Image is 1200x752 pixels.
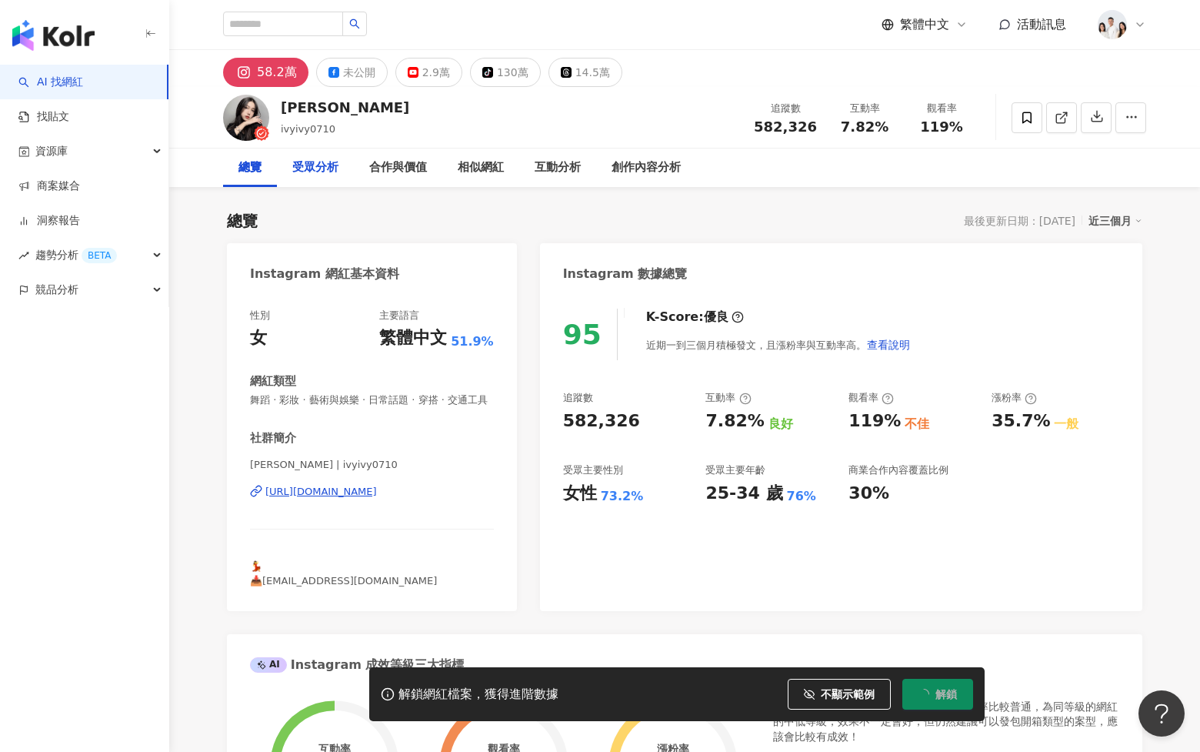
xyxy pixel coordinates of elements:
a: 找貼文 [18,109,69,125]
span: 舞蹈 · 彩妝 · 藝術與娛樂 · 日常話題 · 穿搭 · 交通工具 [250,393,494,407]
div: 582,326 [563,409,640,433]
div: K-Score : [646,309,744,326]
div: 73.2% [601,488,644,505]
div: 商業合作內容覆蓋比例 [848,463,948,477]
div: 女性 [563,482,597,506]
span: rise [18,250,29,261]
div: 良好 [768,416,793,433]
a: searchAI 找網紅 [18,75,83,90]
div: 創作內容分析 [612,159,681,177]
button: 查看說明 [866,329,911,360]
span: 51.9% [451,333,494,350]
span: 解鎖 [935,688,957,700]
span: 競品分析 [35,272,78,307]
a: 洞察報告 [18,213,80,229]
div: 30% [848,482,889,506]
div: 受眾分析 [292,159,338,177]
span: loading [918,687,931,700]
div: 總覽 [238,159,262,177]
div: 不佳 [905,416,929,433]
div: Instagram 數據總覽 [563,266,688,282]
span: 資源庫 [35,134,68,169]
div: 漲粉率 [992,391,1037,405]
img: KOL Avatar [223,95,269,141]
button: 14.5萬 [548,58,622,87]
div: 最後更新日期：[DATE] [964,215,1075,227]
div: 2.9萬 [422,62,450,83]
div: 近期一到三個月積極發文，且漲粉率與互動率高。 [646,329,911,360]
span: [PERSON_NAME] | ivyivy0710 [250,458,494,472]
a: 商案媒合 [18,179,80,194]
div: 解鎖網紅檔案，獲得進階數據 [398,687,558,703]
button: 130萬 [470,58,541,87]
div: 合作與價值 [369,159,427,177]
div: Instagram 網紅基本資料 [250,266,399,282]
div: 14.5萬 [575,62,610,83]
div: 女 [250,326,267,350]
div: 網紅類型 [250,373,296,389]
span: 💃 📥[EMAIL_ADDRESS][DOMAIN_NAME] [250,560,437,586]
div: 總覽 [227,210,258,232]
div: 優良 [704,309,728,326]
span: 不顯示範例 [821,688,875,700]
span: 7.82% [841,119,888,135]
div: 社群簡介 [250,430,296,446]
span: 活動訊息 [1017,17,1066,32]
div: 觀看率 [912,101,971,116]
button: 2.9萬 [395,58,462,87]
div: 7.82% [705,409,764,433]
div: 追蹤數 [563,391,593,405]
div: Instagram 成效等級三大指標 [250,657,464,673]
div: 25-34 歲 [705,482,782,506]
div: 95 [563,319,602,350]
span: 繁體中文 [900,16,949,33]
div: 追蹤數 [754,101,817,116]
div: 該網紅的互動率和漲粉率都不錯，唯獨觀看率比較普通，為同等級的網紅的中低等級，效果不一定會好，但仍然建議可以發包開箱類型的案型，應該會比較有成效！ [773,700,1119,745]
div: AI [250,657,287,673]
div: 受眾主要性別 [563,463,623,477]
div: 35.7% [992,409,1050,433]
div: 性別 [250,309,270,323]
span: 582,326 [754,119,817,135]
div: 繁體中文 [379,326,447,350]
div: 互動分析 [535,159,581,177]
div: 未公開 [343,62,375,83]
img: logo [12,20,95,51]
div: 58.2萬 [257,62,297,83]
button: 58.2萬 [223,58,308,87]
span: 趨勢分析 [35,238,117,272]
span: search [349,18,360,29]
span: ivyivy0710 [281,123,335,135]
div: 相似網紅 [458,159,504,177]
div: [URL][DOMAIN_NAME] [265,485,377,499]
img: 20231221_NR_1399_Small.jpg [1098,10,1127,39]
div: 互動率 [705,391,751,405]
button: 未公開 [316,58,388,87]
div: 130萬 [497,62,528,83]
span: 119% [920,119,963,135]
div: 觀看率 [848,391,894,405]
button: 不顯示範例 [788,679,891,710]
div: 互動率 [835,101,894,116]
div: 主要語言 [379,309,419,323]
div: [PERSON_NAME] [281,98,409,117]
div: BETA [82,248,117,263]
a: [URL][DOMAIN_NAME] [250,485,494,499]
div: 119% [848,409,901,433]
div: 一般 [1054,416,1078,433]
div: 受眾主要年齡 [705,463,765,477]
span: 查看說明 [867,339,910,351]
div: 近三個月 [1088,211,1142,231]
div: 76% [787,488,816,505]
button: 解鎖 [902,679,973,710]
